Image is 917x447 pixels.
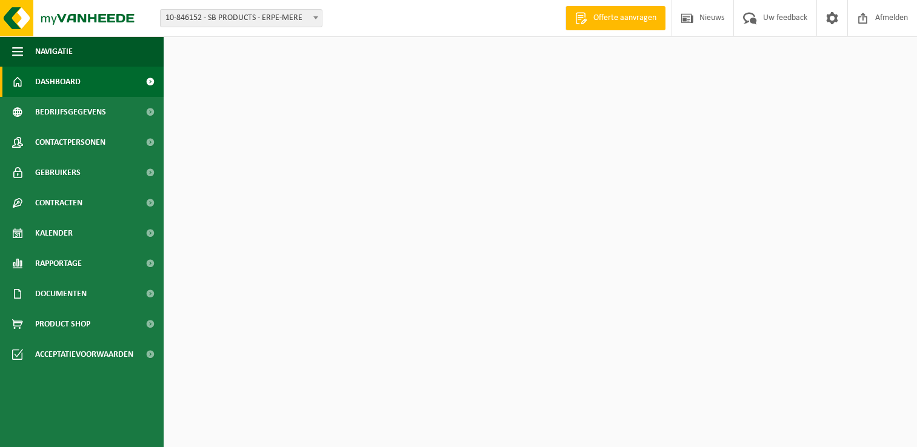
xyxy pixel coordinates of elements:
span: Dashboard [35,67,81,97]
span: Bedrijfsgegevens [35,97,106,127]
span: Contactpersonen [35,127,105,157]
span: Documenten [35,279,87,309]
a: Offerte aanvragen [565,6,665,30]
span: Navigatie [35,36,73,67]
span: Product Shop [35,309,90,339]
span: 10-846152 - SB PRODUCTS - ERPE-MERE [161,10,322,27]
span: Acceptatievoorwaarden [35,339,133,369]
span: Rapportage [35,248,82,279]
span: 10-846152 - SB PRODUCTS - ERPE-MERE [160,9,322,27]
span: Gebruikers [35,157,81,188]
span: Kalender [35,218,73,248]
span: Offerte aanvragen [590,12,659,24]
span: Contracten [35,188,82,218]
